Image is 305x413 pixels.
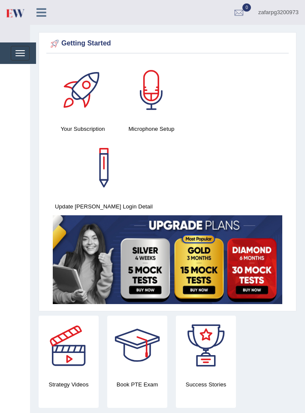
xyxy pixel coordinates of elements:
[53,215,282,304] img: small5.jpg
[107,380,167,389] h4: Book PTE Exam
[176,380,236,389] h4: Success Stories
[48,37,287,50] div: Getting Started
[53,124,113,133] h4: Your Subscription
[242,3,251,12] span: 0
[39,380,99,389] h4: Strategy Videos
[53,202,155,211] h4: Update [PERSON_NAME] Login Detail
[121,124,181,133] h4: Microphone Setup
